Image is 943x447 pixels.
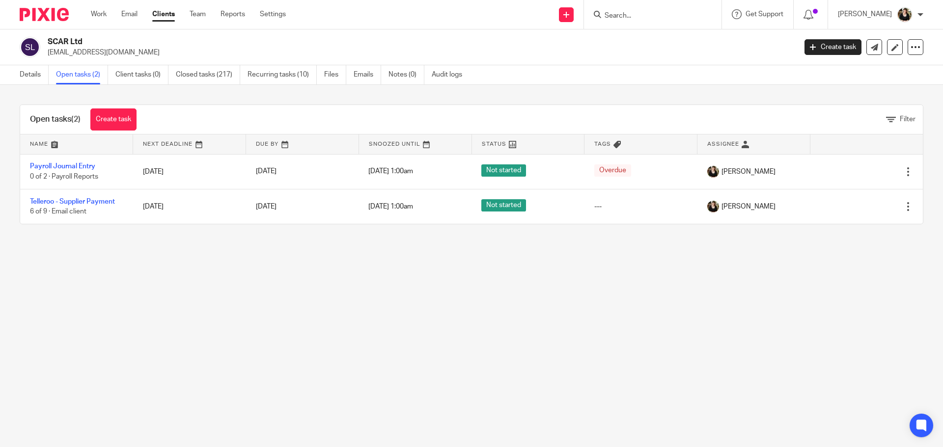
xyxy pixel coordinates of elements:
a: Recurring tasks (10) [248,65,317,84]
a: Settings [260,9,286,19]
a: Payroll Journal Entry [30,163,95,170]
span: 6 of 9 · Email client [30,208,86,215]
a: Work [91,9,107,19]
span: [DATE] [256,203,277,210]
a: Telleroo - Supplier Payment [30,198,115,205]
a: Email [121,9,138,19]
img: Helen%20Campbell.jpeg [897,7,913,23]
a: Emails [354,65,381,84]
span: 0 of 2 · Payroll Reports [30,173,98,180]
p: [EMAIL_ADDRESS][DOMAIN_NAME] [48,48,790,57]
a: Create task [804,39,861,55]
span: Tags [594,141,611,147]
a: Notes (0) [388,65,424,84]
h2: SCAR Ltd [48,37,641,47]
input: Search [604,12,692,21]
p: [PERSON_NAME] [838,9,892,19]
span: Not started [481,199,526,211]
a: Open tasks (2) [56,65,108,84]
a: Client tasks (0) [115,65,168,84]
img: Helen%20Campbell.jpeg [707,201,719,212]
span: [PERSON_NAME] [721,202,776,211]
a: Create task [90,108,137,131]
a: Details [20,65,49,84]
a: Closed tasks (217) [176,65,240,84]
img: svg%3E [20,37,40,57]
a: Clients [152,9,175,19]
span: [DATE] 1:00am [368,203,413,210]
span: (2) [71,115,81,123]
h1: Open tasks [30,114,81,125]
span: [PERSON_NAME] [721,167,776,177]
a: Reports [221,9,245,19]
div: --- [594,202,688,211]
span: Get Support [746,11,783,18]
td: [DATE] [133,154,246,189]
span: Overdue [594,164,631,177]
span: [DATE] 1:00am [368,168,413,175]
a: Team [190,9,206,19]
span: Not started [481,164,526,177]
img: Helen%20Campbell.jpeg [707,166,719,178]
span: Filter [900,116,915,123]
a: Files [324,65,346,84]
span: Status [482,141,506,147]
span: Snoozed Until [369,141,420,147]
span: [DATE] [256,168,277,175]
a: Audit logs [432,65,470,84]
td: [DATE] [133,189,246,224]
img: Pixie [20,8,69,21]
